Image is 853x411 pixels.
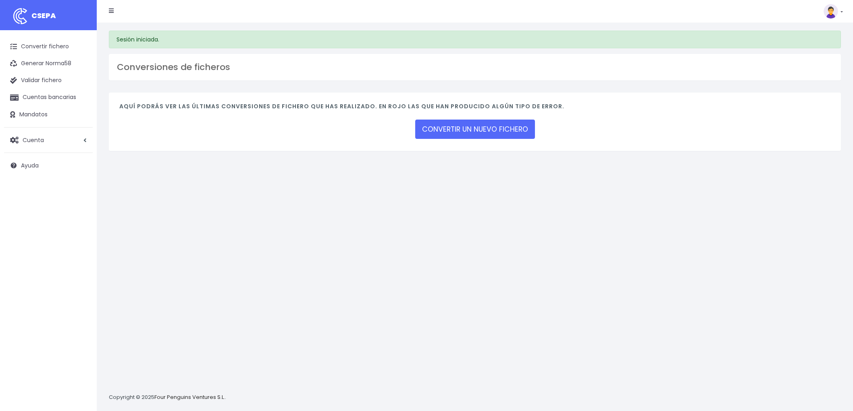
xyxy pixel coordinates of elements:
h4: Aquí podrás ver las últimas conversiones de fichero que has realizado. En rojo las que han produc... [119,103,830,114]
a: Validar fichero [4,72,93,89]
a: Ayuda [4,157,93,174]
span: Cuenta [23,136,44,144]
img: profile [824,4,838,19]
h3: Conversiones de ficheros [117,62,833,72]
a: CONVERTIR UN NUEVO FICHERO [415,120,535,139]
p: Copyright © 2025 . [109,393,226,402]
a: Cuentas bancarias [4,89,93,106]
a: Cuenta [4,132,93,149]
a: Four Penguins Ventures S.L. [154,393,225,401]
a: Mandatos [4,106,93,123]
span: CSEPA [31,10,56,21]
a: Generar Norma58 [4,55,93,72]
span: Ayuda [21,161,39,169]
a: Convertir fichero [4,38,93,55]
div: Sesión iniciada. [109,31,841,48]
img: logo [10,6,30,26]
